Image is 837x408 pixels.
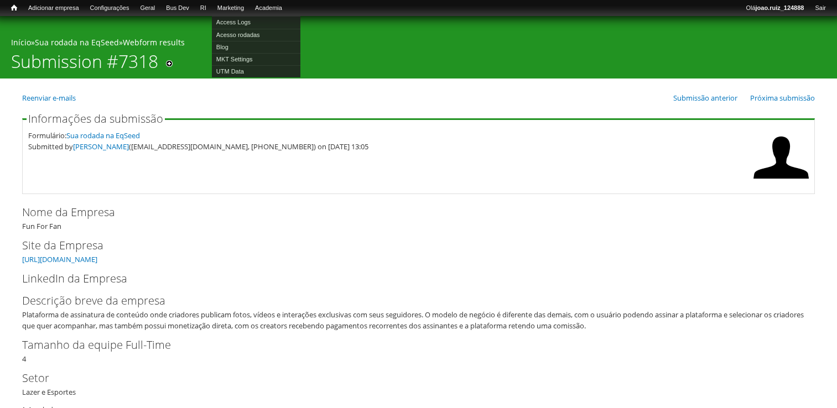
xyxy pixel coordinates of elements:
[673,93,737,103] a: Submissão anterior
[123,37,185,48] a: Webform results
[22,370,797,386] label: Setor
[22,270,797,287] label: LinkedIn da Empresa
[22,93,76,103] a: Reenviar e-mails
[22,370,815,397] div: Lazer e Esportes
[753,177,809,187] a: Ver perfil do usuário.
[809,3,831,14] a: Sair
[22,337,797,353] label: Tamanho da equipe Full-Time
[23,3,85,14] a: Adicionar empresa
[6,3,23,13] a: Início
[212,3,249,14] a: Marketing
[11,51,158,79] h1: Submission #7318
[73,142,129,151] a: [PERSON_NAME]
[249,3,288,14] a: Academia
[11,37,826,51] div: » »
[11,4,17,12] span: Início
[22,337,815,364] div: 4
[11,37,31,48] a: Início
[66,130,140,140] a: Sua rodada na EqSeed
[28,141,748,152] div: Submitted by ([EMAIL_ADDRESS][DOMAIN_NAME], [PHONE_NUMBER]) on [DATE] 13:05
[740,3,809,14] a: Olájoao.ruiz_124888
[35,37,119,48] a: Sua rodada na EqSeed
[22,292,797,309] label: Descrição breve da empresa
[85,3,135,14] a: Configurações
[195,3,212,14] a: RI
[753,130,809,185] img: Foto de Eden Pino Wiedemann
[22,204,815,232] div: Fun For Fan
[756,4,804,11] strong: joao.ruiz_124888
[22,204,797,221] label: Nome da Empresa
[134,3,160,14] a: Geral
[750,93,815,103] a: Próxima submissão
[27,113,165,124] legend: Informações da submissão
[28,130,748,141] div: Formulário:
[22,254,97,264] a: [URL][DOMAIN_NAME]
[22,237,797,254] label: Site da Empresa
[160,3,195,14] a: Bus Dev
[22,309,808,331] div: Plataforma de assinatura de conteúdo onde criadores publicam fotos, vídeos e interações exclusiva...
